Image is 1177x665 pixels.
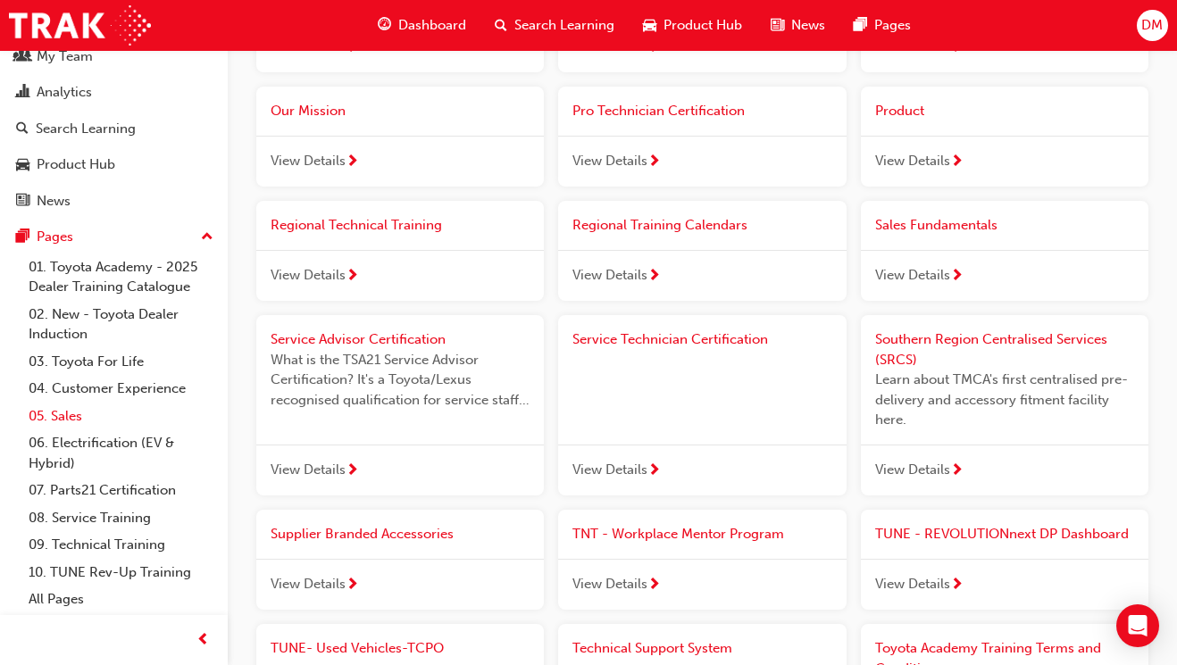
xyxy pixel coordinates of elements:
[21,403,221,430] a: 05. Sales
[21,477,221,504] a: 07. Parts21 Certification
[16,229,29,245] span: pages-icon
[21,504,221,532] a: 08. Service Training
[9,5,151,46] img: Trak
[271,265,346,286] span: View Details
[21,429,221,477] a: 06. Electrification (EV & Hybrid)
[950,463,964,479] span: next-icon
[839,7,925,44] a: pages-iconPages
[271,460,346,480] span: View Details
[861,510,1148,610] a: TUNE - REVOLUTIONnext DP DashboardView Details
[495,14,507,37] span: search-icon
[271,217,442,233] span: Regional Technical Training
[950,578,964,594] span: next-icon
[37,191,71,212] div: News
[21,559,221,586] a: 10. TUNE Rev-Up Training
[480,7,629,44] a: search-iconSearch Learning
[875,151,950,171] span: View Details
[271,574,346,594] span: View Details
[875,331,1107,368] span: Southern Region Centralised Services (SRCS)
[37,227,73,247] div: Pages
[346,40,359,56] span: next-icon
[271,103,346,119] span: Our Mission
[875,217,998,233] span: Sales Fundamentals
[950,269,964,285] span: next-icon
[7,220,221,254] button: Pages
[572,331,768,347] span: Service Technician Certification
[346,269,359,285] span: next-icon
[756,7,839,44] a: news-iconNews
[363,7,480,44] a: guage-iconDashboard
[271,350,530,411] span: What is the TSA21 Service Advisor Certification? It's a Toyota/Lexus recognised qualification for...
[558,201,846,301] a: Regional Training CalendarsView Details
[854,14,867,37] span: pages-icon
[558,315,846,495] a: Service Technician CertificationView Details
[346,463,359,479] span: next-icon
[16,194,29,210] span: news-icon
[346,154,359,170] span: next-icon
[572,574,647,594] span: View Details
[647,40,661,56] span: next-icon
[256,315,544,495] a: Service Advisor CertificationWhat is the TSA21 Service Advisor Certification? It's a Toyota/Lexus...
[271,526,454,542] span: Supplier Branded Accessories
[572,151,647,171] span: View Details
[398,15,466,36] span: Dashboard
[875,460,950,480] span: View Details
[558,87,846,187] a: Pro Technician CertificationView Details
[861,315,1148,495] a: Southern Region Centralised Services (SRCS)Learn about TMCA's first centralised pre-delivery and ...
[16,85,29,101] span: chart-icon
[875,526,1129,542] span: TUNE - REVOLUTIONnext DP Dashboard
[36,119,136,139] div: Search Learning
[647,578,661,594] span: next-icon
[514,15,614,36] span: Search Learning
[572,103,745,119] span: Pro Technician Certification
[256,201,544,301] a: Regional Technical TrainingView Details
[950,40,964,56] span: next-icon
[21,348,221,376] a: 03. Toyota For Life
[7,76,221,109] a: Analytics
[771,14,784,37] span: news-icon
[21,531,221,559] a: 09. Technical Training
[271,640,444,656] span: TUNE- Used Vehicles-TCPO
[7,112,221,145] a: Search Learning
[664,15,742,36] span: Product Hub
[572,217,747,233] span: Regional Training Calendars
[256,510,544,610] a: Supplier Branded AccessoriesView Details
[21,375,221,403] a: 04. Customer Experience
[647,269,661,285] span: next-icon
[271,331,446,347] span: Service Advisor Certification
[16,49,29,65] span: people-icon
[1141,15,1163,36] span: DM
[21,254,221,301] a: 01. Toyota Academy - 2025 Dealer Training Catalogue
[378,14,391,37] span: guage-icon
[346,578,359,594] span: next-icon
[572,526,784,542] span: TNT - Workplace Mentor Program
[791,15,825,36] span: News
[874,15,911,36] span: Pages
[875,370,1134,430] span: Learn about TMCA's first centralised pre-delivery and accessory fitment facility here.
[7,148,221,181] a: Product Hub
[16,121,29,137] span: search-icon
[861,87,1148,187] a: ProductView Details
[7,40,221,73] a: My Team
[875,574,950,594] span: View Details
[572,460,647,480] span: View Details
[256,87,544,187] a: Our MissionView Details
[196,629,210,652] span: prev-icon
[16,157,29,173] span: car-icon
[201,226,213,249] span: up-icon
[875,265,950,286] span: View Details
[950,154,964,170] span: next-icon
[7,185,221,218] a: News
[572,640,732,656] span: Technical Support System
[1137,10,1168,41] button: DM
[647,463,661,479] span: next-icon
[1116,604,1159,647] div: Open Intercom Messenger
[37,154,115,175] div: Product Hub
[37,46,93,67] div: My Team
[643,14,656,37] span: car-icon
[572,265,647,286] span: View Details
[271,151,346,171] span: View Details
[875,103,924,119] span: Product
